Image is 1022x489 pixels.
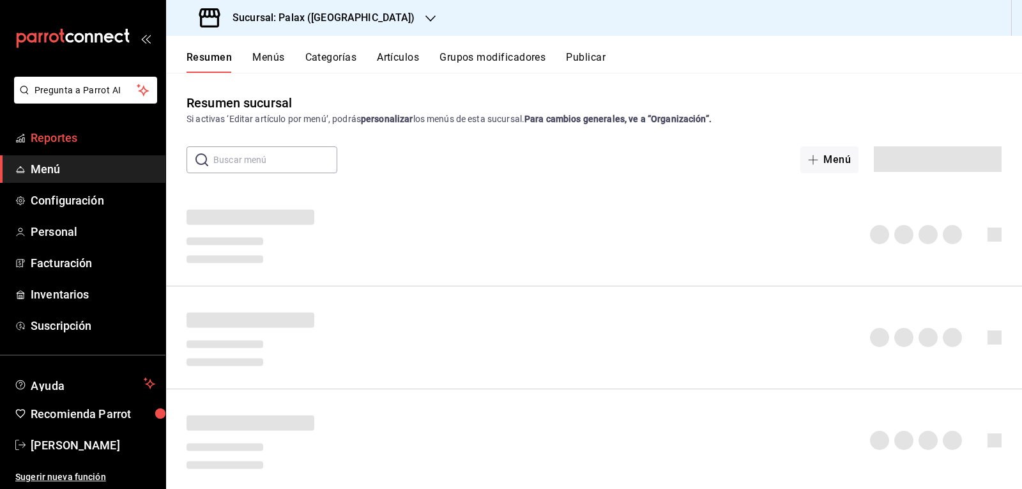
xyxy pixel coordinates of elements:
[31,405,155,423] span: Recomienda Parrot
[31,160,155,178] span: Menú
[31,129,155,146] span: Reportes
[361,114,413,124] strong: personalizar
[213,147,337,173] input: Buscar menú
[187,51,1022,73] div: navigation tabs
[31,192,155,209] span: Configuración
[34,84,137,97] span: Pregunta a Parrot AI
[14,77,157,104] button: Pregunta a Parrot AI
[187,113,1002,126] div: Si activas ‘Editar artículo por menú’, podrás los menús de esta sucursal.
[187,51,232,73] button: Resumen
[31,376,139,391] span: Ayuda
[187,93,292,113] div: Resumen sucursal
[252,51,284,73] button: Menús
[9,93,157,106] a: Pregunta a Parrot AI
[31,223,155,240] span: Personal
[377,51,419,73] button: Artículos
[566,51,606,73] button: Publicar
[524,114,712,124] strong: Para cambios generales, ve a “Organización”.
[31,317,155,334] span: Suscripción
[31,286,155,303] span: Inventarios
[222,10,415,26] h3: Sucursal: Palax ([GEOGRAPHIC_DATA])
[800,146,858,173] button: Menú
[141,33,151,43] button: open_drawer_menu
[15,470,155,484] span: Sugerir nueva función
[439,51,545,73] button: Grupos modificadores
[305,51,357,73] button: Categorías
[31,254,155,272] span: Facturación
[31,437,155,454] span: [PERSON_NAME]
